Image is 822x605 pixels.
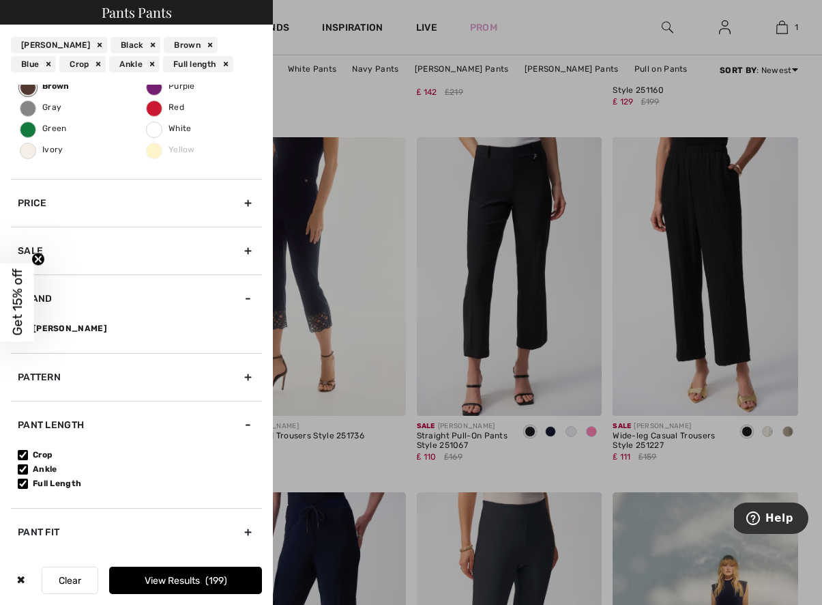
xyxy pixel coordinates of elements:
[109,56,160,72] div: Ankle
[18,477,262,490] label: Full Length
[147,124,192,133] span: White
[11,401,262,449] div: Pant Length
[163,56,233,72] div: Full length
[10,269,25,336] span: Get 15% off
[11,37,107,53] div: [PERSON_NAME]
[20,145,63,154] span: Ivory
[20,102,61,112] span: Gray
[42,567,98,594] button: Clear
[59,56,106,72] div: Crop
[734,503,808,537] iframe: Opens a widget where you can find more information
[11,227,262,275] div: Sale
[18,479,28,489] input: Full Length
[18,463,262,475] label: Ankle
[111,37,161,53] div: Black
[20,124,67,133] span: Green
[20,81,70,91] span: Brown
[164,37,218,53] div: Brown
[18,450,28,460] input: Crop
[205,575,227,587] span: 199
[11,56,56,72] div: Blue
[18,449,262,461] label: Crop
[147,81,195,91] span: Purple
[11,567,31,594] div: ✖
[147,145,195,154] span: Yellow
[11,508,262,556] div: Pant Fit
[11,275,262,322] div: Brand
[18,322,262,335] label: [PERSON_NAME]
[11,179,262,227] div: Price
[18,464,28,475] input: Ankle
[11,353,262,401] div: Pattern
[31,253,45,266] button: Close teaser
[147,102,184,112] span: Red
[109,567,262,594] button: View Results199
